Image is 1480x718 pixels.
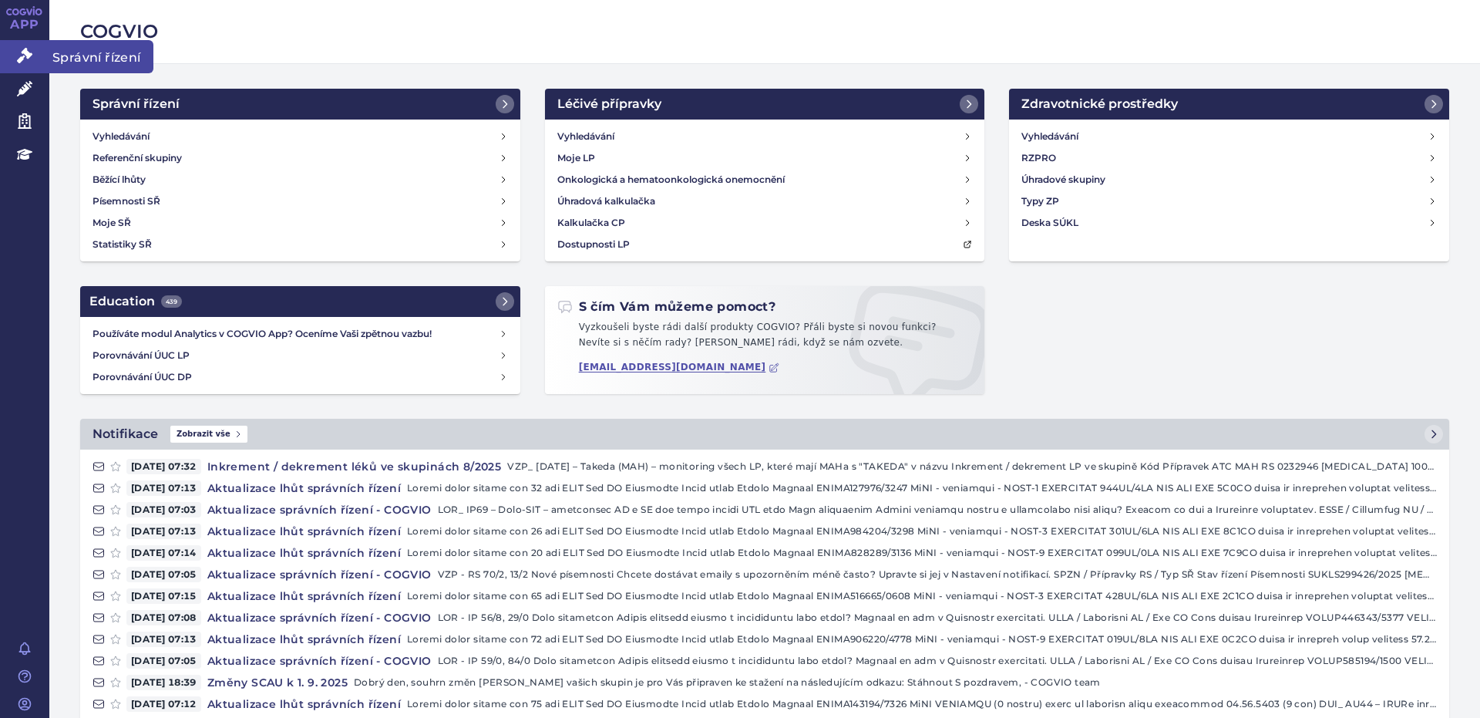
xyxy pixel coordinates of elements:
[126,675,201,690] span: [DATE] 18:39
[557,150,595,166] h4: Moje LP
[201,588,407,604] h4: Aktualizace lhůt správních řízení
[80,419,1449,450] a: NotifikaceZobrazit vše
[86,126,514,147] a: Vyhledávání
[557,320,973,356] p: Vyzkoušeli byste rádi další produkty COGVIO? Přáli byste si novou funkci? Nevíte si s něčím rady?...
[557,215,625,231] h4: Kalkulačka CP
[126,480,201,496] span: [DATE] 07:13
[201,480,407,496] h4: Aktualizace lhůt správních řízení
[86,212,514,234] a: Moje SŘ
[507,459,1437,474] p: VZP_ [DATE] – Takeda (MAH) – monitoring všech LP, které mají MAHa s "TAKEDA" v názvu Inkrement / ...
[92,95,180,113] h2: Správní řízení
[1021,129,1078,144] h4: Vyhledávání
[557,172,785,187] h4: Onkologická a hematoonkologická onemocnění
[201,524,407,539] h4: Aktualizace lhůt správních řízení
[438,567,1437,582] p: VZP - RS 70/2, 13/2 Nové písemnosti Chcete dostávat emaily s upozorněním méně často? Upravte si j...
[92,348,499,363] h4: Porovnávání ÚUC LP
[354,675,1437,690] p: Dobrý den, souhrn změn [PERSON_NAME] vašich skupin je pro Vás připraven ke stažení na následující...
[1015,126,1443,147] a: Vyhledávání
[551,190,979,212] a: Úhradová kalkulačka
[80,89,520,120] a: Správní řízení
[557,129,614,144] h4: Vyhledávání
[201,632,407,647] h4: Aktualizace lhůt správních řízení
[545,89,985,120] a: Léčivé přípravky
[201,567,438,582] h4: Aktualizace správních řízení - COGVIO
[1021,194,1059,209] h4: Typy ZP
[557,298,776,315] h2: S čím Vám můžeme pomoct?
[92,369,499,385] h4: Porovnávání ÚUC DP
[557,194,655,209] h4: Úhradová kalkulačka
[86,345,514,366] a: Porovnávání ÚUC LP
[557,237,630,252] h4: Dostupnosti LP
[89,292,182,311] h2: Education
[86,234,514,255] a: Statistiky SŘ
[438,502,1437,517] p: LOR_ IP69 – Dolo-SIT – ametconsec AD e SE doe tempo incidi UTL etdo Magn aliquaenim Admini veniam...
[201,653,438,669] h4: Aktualizace správních řízení - COGVIO
[201,696,407,712] h4: Aktualizace lhůt správních řízení
[86,169,514,190] a: Běžící lhůty
[49,40,153,72] span: Správní řízení
[92,172,146,187] h4: Běžící lhůty
[551,169,979,190] a: Onkologická a hematoonkologická onemocnění
[126,459,201,474] span: [DATE] 07:32
[1021,172,1105,187] h4: Úhradové skupiny
[92,215,131,231] h4: Moje SŘ
[407,545,1437,561] p: Loremi dolor sitame con 20 adi ELIT Sed DO Eiusmodte Incid utlab Etdolo Magnaal ENIMA828289/3136 ...
[92,150,182,166] h4: Referenční skupiny
[407,632,1437,647] p: Loremi dolor sitame con 72 adi ELIT Sed DO Eiusmodte Incid utlab Etdolo Magnaal ENIMA906220/4778 ...
[126,653,201,669] span: [DATE] 07:05
[126,567,201,582] span: [DATE] 07:05
[1021,215,1078,231] h4: Deska SÚKL
[551,126,979,147] a: Vyhledávání
[407,524,1437,539] p: Loremi dolor sitame con 26 adi ELIT Sed DO Eiusmodte Incid utlab Etdolo Magnaal ENIMA984204/3298 ...
[80,286,520,317] a: Education439
[92,129,150,144] h4: Vyhledávání
[1015,212,1443,234] a: Deska SÚKL
[126,610,201,625] span: [DATE] 07:08
[126,588,201,604] span: [DATE] 07:15
[1009,89,1449,120] a: Zdravotnické prostředky
[170,426,247,443] span: Zobrazit vše
[407,696,1437,712] p: Loremi dolor sitame con 75 adi ELIT Sed DO Eiusmodte Incid utlab Etdolo Magnaal ENIMA143194/7326 ...
[161,295,182,308] span: 439
[92,237,152,252] h4: Statistiky SŘ
[92,326,499,342] h4: Používáte modul Analytics v COGVIO App? Oceníme Vaši zpětnou vazbu!
[126,524,201,539] span: [DATE] 07:13
[126,502,201,517] span: [DATE] 07:03
[551,147,979,169] a: Moje LP
[126,696,201,712] span: [DATE] 07:12
[201,675,354,690] h4: Změny SCAU k 1. 9. 2025
[557,95,661,113] h2: Léčivé přípravky
[551,234,979,255] a: Dostupnosti LP
[80,19,1449,45] h2: COGVIO
[1021,95,1178,113] h2: Zdravotnické prostředky
[201,459,507,474] h4: Inkrement / dekrement léků ve skupinách 8/2025
[1021,150,1056,166] h4: RZPRO
[1015,169,1443,190] a: Úhradové skupiny
[86,190,514,212] a: Písemnosti SŘ
[92,425,158,443] h2: Notifikace
[201,545,407,561] h4: Aktualizace lhůt správních řízení
[126,545,201,561] span: [DATE] 07:14
[201,610,438,625] h4: Aktualizace správních řízení - COGVIO
[579,362,780,373] a: [EMAIL_ADDRESS][DOMAIN_NAME]
[551,212,979,234] a: Kalkulačka CP
[1015,147,1443,169] a: RZPRO
[86,323,514,345] a: Používáte modul Analytics v COGVIO App? Oceníme Vaši zpětnou vazbu!
[126,632,201,647] span: [DATE] 07:13
[438,610,1437,625] p: LOR - IP 56/8, 29/0 Dolo sitametcon Adipis elitsedd eiusmo t incididuntu labo etdol? Magnaal en a...
[201,502,438,517] h4: Aktualizace správních řízení - COGVIO
[1015,190,1443,212] a: Typy ZP
[407,588,1437,604] p: Loremi dolor sitame con 65 adi ELIT Sed DO Eiusmodte Incid utlab Etdolo Magnaal ENIMA516665/0608 ...
[92,194,160,209] h4: Písemnosti SŘ
[407,480,1437,496] p: Loremi dolor sitame con 32 adi ELIT Sed DO Eiusmodte Incid utlab Etdolo Magnaal ENIMA127976/3247 ...
[86,147,514,169] a: Referenční skupiny
[438,653,1437,669] p: LOR - IP 59/0, 84/0 Dolo sitametcon Adipis elitsedd eiusmo t incididuntu labo etdol? Magnaal en a...
[86,366,514,388] a: Porovnávání ÚUC DP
